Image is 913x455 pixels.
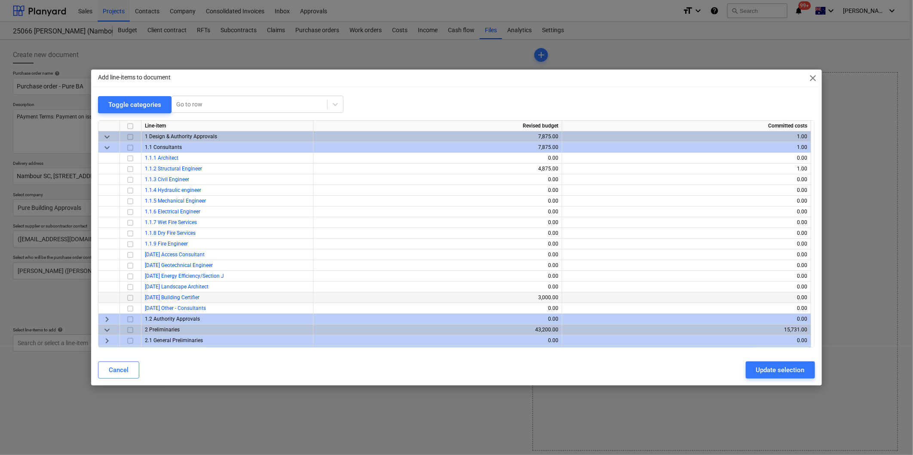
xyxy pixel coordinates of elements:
span: 1.1.11 Geotechnical Engineer [145,262,213,268]
a: 1.1.9 Fire Engineer [145,241,188,247]
a: [DATE] Access Consultant [145,252,205,258]
a: [DATE] Energy Efficiency/Section J [145,273,224,279]
div: Update selection [756,364,805,376]
span: 1 Design & Authority Approvals [145,133,217,140]
span: keyboard_arrow_down [102,325,112,335]
div: 0.00 [566,185,807,196]
div: 0.00 [566,153,807,164]
span: keyboard_arrow_right [102,346,112,357]
span: keyboard_arrow_right [102,336,112,346]
div: Revised budget [313,121,562,131]
a: 1.1.4 Hydraulic engineer [145,187,201,193]
a: 1.1.6 Electrical Engineer [145,209,200,215]
div: 0.00 [566,217,807,228]
button: Update selection [746,361,815,379]
iframe: Chat Widget [870,414,913,455]
div: Cancel [109,364,129,376]
div: 1.00 [566,164,807,174]
span: 2.1 General Preliminaries [145,337,203,343]
div: 3,000.00 [317,292,558,303]
span: 1.1.12 Energy Efficiency/Section J [145,273,224,279]
a: [DATE] Geotechnical Engineer [145,262,213,268]
span: 1.2 Authority Approvals [145,316,200,322]
div: 0.00 [566,335,807,346]
a: 1.1.2 Structural Engineer [145,166,202,172]
div: 0.00 [317,314,558,325]
span: 1.1.99 Other - Consultants [145,305,206,311]
div: 0.00 [317,282,558,292]
div: 0.00 [566,314,807,325]
div: 0.00 [317,206,558,217]
button: Cancel [98,361,139,379]
div: 0.00 [317,174,558,185]
div: 0.00 [317,217,558,228]
span: 1.1.14 Building Certifier [145,294,199,300]
div: 0.00 [317,335,558,346]
a: [DATE] Building Certifier [145,294,199,300]
a: 1.1.5 Mechanical Engineer [145,198,206,204]
div: Committed costs [562,121,811,131]
div: 7,875.00 [317,142,558,153]
div: Line-item [141,121,313,131]
div: 0.00 [566,282,807,292]
button: Toggle categories [98,96,172,113]
span: keyboard_arrow_down [102,143,112,153]
p: Add line-items to document [98,73,171,82]
div: 15,731.00 [566,325,807,335]
div: 0.00 [317,260,558,271]
div: 4,875.00 [317,164,558,174]
div: 0.00 [317,196,558,206]
div: 0.00 [317,271,558,282]
div: 0.00 [317,185,558,196]
a: 1.1.1 Architect [145,155,178,161]
div: 0.00 [317,303,558,314]
span: 1.1 Consultants [145,144,182,150]
div: 0.00 [566,174,807,185]
div: 0.00 [566,271,807,282]
div: 0.00 [317,153,558,164]
a: 1.1.7 Wet Fire Services [145,219,197,225]
span: keyboard_arrow_right [102,314,112,325]
span: close [808,73,818,83]
div: Toggle categories [108,99,161,110]
div: 0.00 [566,292,807,303]
div: 7,875.00 [317,131,558,142]
div: 0.00 [566,239,807,249]
div: 0.00 [566,196,807,206]
a: [DATE] Other - Consultants [145,305,206,311]
div: 10,000.00 [317,346,558,357]
div: 0.00 [317,239,558,249]
div: 0.00 [566,228,807,239]
div: 0.00 [566,260,807,271]
div: 0.00 [566,206,807,217]
div: 0.00 [317,228,558,239]
span: 1.1.13 Landscape Architect [145,284,208,290]
span: keyboard_arrow_down [102,132,112,142]
a: 1.1.8 Dry Fire Services [145,230,196,236]
div: 0.00 [566,249,807,260]
div: 43,200.00 [317,325,558,335]
div: 1.00 [566,131,807,142]
div: 0.00 [317,249,558,260]
div: 1.00 [566,142,807,153]
span: 2 Preliminaries [145,327,180,333]
div: 0.00 [566,346,807,357]
a: [DATE] Landscape Architect [145,284,208,290]
div: 0.00 [566,303,807,314]
a: 1.1.3 Civil Engineer [145,176,189,182]
span: 1.1.10 Access Consultant [145,252,205,258]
